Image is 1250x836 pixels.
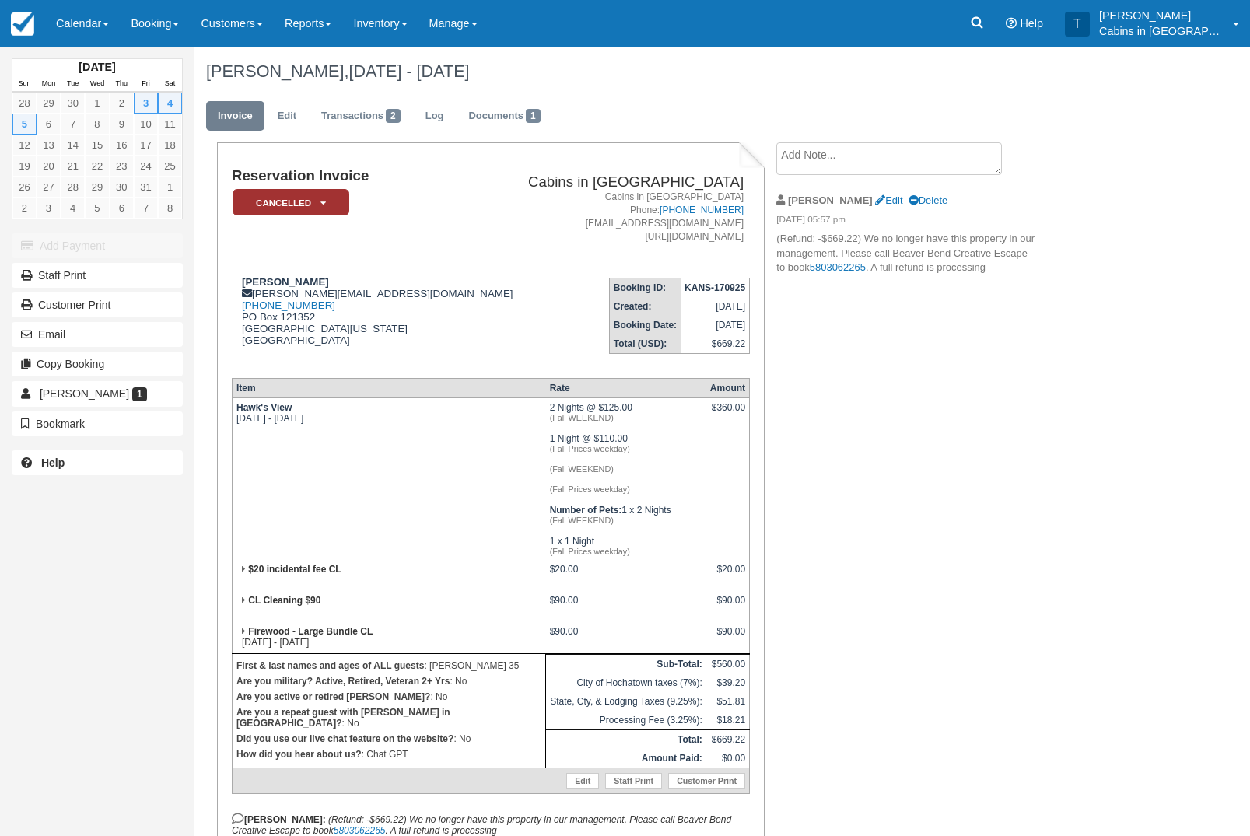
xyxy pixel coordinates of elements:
em: (Fall Prices weekday) [550,547,702,556]
a: Edit [875,194,902,206]
p: : No [236,673,541,689]
img: checkfront-main-nav-mini-logo.png [11,12,34,36]
a: 8 [158,198,182,219]
a: Cancelled [232,188,344,217]
td: $669.22 [706,729,750,749]
td: $0.00 [706,749,750,768]
td: $90.00 [546,591,706,622]
th: Amount [706,378,750,397]
h1: [PERSON_NAME], [206,62,1120,81]
a: Help [12,450,183,475]
a: Transactions2 [310,101,412,131]
em: (Fall WEEKEND) [550,413,702,422]
a: Customer Print [668,773,745,789]
strong: Are you military? Active, Retired, Veteran 2+ Yrs [236,676,450,687]
strong: KANS-170925 [685,282,745,293]
a: 24 [134,156,158,177]
div: $90.00 [710,595,745,618]
th: Mon [37,75,61,93]
strong: [PERSON_NAME] [242,276,329,288]
a: Invoice [206,101,264,131]
button: Copy Booking [12,352,183,376]
a: 3 [134,93,158,114]
a: 8 [85,114,109,135]
a: Staff Print [605,773,662,789]
strong: [DATE] [79,61,115,73]
a: 2 [110,93,134,114]
em: [DATE] 05:57 pm [776,213,1038,230]
a: 23 [110,156,134,177]
a: [PHONE_NUMBER] [660,205,744,215]
a: 13 [37,135,61,156]
p: : [PERSON_NAME] 35 [236,658,541,673]
a: 22 [85,156,109,177]
a: 29 [85,177,109,198]
th: Booking Date: [609,316,681,334]
span: [PERSON_NAME] [40,387,129,400]
a: 16 [110,135,134,156]
h1: Reservation Invoice [232,168,518,184]
a: 25 [158,156,182,177]
p: Cabins in [GEOGRAPHIC_DATA] [1099,23,1224,39]
span: [DATE] - [DATE] [348,61,469,81]
td: $18.21 [706,711,750,730]
strong: [PERSON_NAME]: [232,814,326,825]
a: 6 [110,198,134,219]
span: 1 [526,109,541,123]
em: (Fall WEEKEND) [550,464,702,474]
a: 5 [12,114,37,135]
p: [PERSON_NAME] [1099,8,1224,23]
a: 30 [110,177,134,198]
strong: Are you active or retired [PERSON_NAME]? [236,691,430,702]
strong: Did you use our live chat feature on the website? [236,733,453,744]
th: Sub-Total: [546,654,706,673]
a: 26 [12,177,37,198]
button: Bookmark [12,411,183,436]
strong: Hawk's View [236,402,292,413]
a: 15 [85,135,109,156]
a: Documents1 [457,101,551,131]
div: $360.00 [710,402,745,425]
a: 12 [12,135,37,156]
a: 29 [37,93,61,114]
a: [PERSON_NAME] 1 [12,381,183,406]
td: $90.00 [546,622,706,654]
h2: Cabins in [GEOGRAPHIC_DATA] [524,174,744,191]
a: 5803062265 [334,825,386,836]
span: Help [1020,17,1043,30]
th: Rate [546,378,706,397]
button: Add Payment [12,233,183,258]
td: [DATE] [681,297,750,316]
a: Delete [909,194,947,206]
td: [DATE] - [DATE] [232,397,545,560]
th: Tue [61,75,85,93]
td: [DATE] - [DATE] [232,622,545,654]
a: 14 [61,135,85,156]
a: 5 [85,198,109,219]
em: (Fall WEEKEND) [550,516,702,525]
button: Email [12,322,183,347]
strong: How did you hear about us? [236,749,362,760]
a: 4 [158,93,182,114]
td: State, Cty, & Lodging Taxes (9.25%): [546,692,706,711]
em: Cancelled [233,189,349,216]
strong: Number of Pets [550,505,622,516]
th: Wed [85,75,109,93]
a: 11 [158,114,182,135]
a: 9 [110,114,134,135]
a: 3 [37,198,61,219]
p: (Refund: -$669.22) We no longer have this property in our management. Please call Beaver Bend Cre... [776,232,1038,275]
a: Edit [266,101,308,131]
strong: Firewood - Large Bundle CL [248,626,373,637]
a: 7 [61,114,85,135]
p: : No [236,731,541,747]
i: Help [1006,18,1017,29]
a: 1 [158,177,182,198]
a: 20 [37,156,61,177]
a: 18 [158,135,182,156]
td: [DATE] [681,316,750,334]
a: 5803062265 [810,261,866,273]
div: $90.00 [710,626,745,649]
address: Cabins in [GEOGRAPHIC_DATA] Phone: [EMAIL_ADDRESS][DOMAIN_NAME] [URL][DOMAIN_NAME] [524,191,744,244]
a: 31 [134,177,158,198]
